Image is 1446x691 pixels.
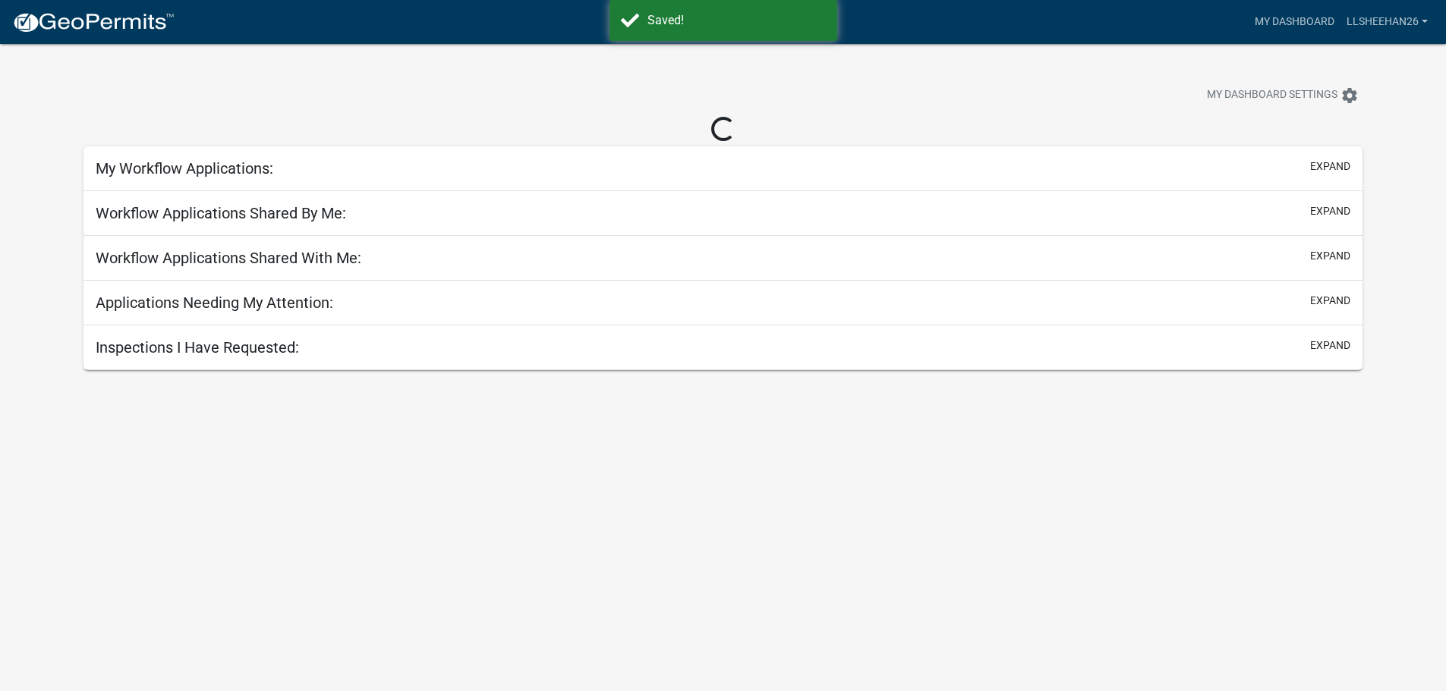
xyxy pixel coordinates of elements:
[1310,338,1350,353] button: expand
[1195,80,1371,110] button: My Dashboard Settingssettings
[1310,203,1350,219] button: expand
[1340,8,1434,36] a: llsheehan26
[647,11,826,30] div: Saved!
[96,338,299,356] h5: Inspections I Have Requested:
[1310,248,1350,264] button: expand
[96,249,361,267] h5: Workflow Applications Shared With Me:
[1310,293,1350,309] button: expand
[1249,8,1340,36] a: My Dashboard
[1310,159,1350,174] button: expand
[96,159,273,177] h5: My Workflow Applications:
[96,294,333,312] h5: Applications Needing My Attention:
[96,204,346,222] h5: Workflow Applications Shared By Me:
[1340,86,1359,105] i: settings
[1207,86,1337,105] span: My Dashboard Settings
